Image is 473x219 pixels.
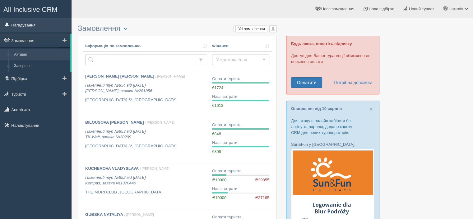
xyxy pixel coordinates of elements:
[212,122,269,128] div: Оплати туриста
[369,105,373,112] span: ×
[85,129,146,140] i: Пакетний тур №853 від [DATE] TK-Welt, заявка №30209
[145,121,174,124] span: / [PERSON_NAME]
[212,76,269,82] div: Оплати туриста
[255,195,269,201] span: ₴27165
[291,77,322,88] a: Оплатити
[369,106,373,112] button: Close
[212,195,226,200] span: ₴10000
[85,212,123,217] b: GUBSKA NATALIYA
[11,49,70,60] a: Активні
[291,141,374,147] p: :
[212,140,269,146] div: Наші витрати
[83,71,210,117] a: [PERSON_NAME] [PERSON_NAME] / [PERSON_NAME] Пакетний тур №854 від [DATE][PERSON_NAME], заявка №28...
[85,55,195,65] input: Пошук за номером замовлення, ПІБ або паспортом туриста
[212,168,269,174] div: Оплати туриста
[155,74,185,78] span: / [PERSON_NAME]
[255,177,269,183] span: ₴29855
[85,74,154,79] b: [PERSON_NAME] [PERSON_NAME]
[330,77,373,88] a: Потрібна допомога
[83,163,210,209] a: KUCHEROVA VLADYSLAVA / [PERSON_NAME] Пакетний тур №852 від [DATE]Kompas, заявка №1370440 THE MORI...
[212,55,269,65] button: Усі замовлення
[409,7,434,11] span: Новий турист
[212,131,221,136] span: €848
[291,118,374,136] p: Для входу в онлайн кабінети без логіну та паролю, додано кнопку CRM для нових туроператорів.
[291,41,352,46] b: Будь ласка, оплатіть підписку
[212,43,269,49] a: Фінанси
[212,103,223,108] span: €1613
[216,57,261,63] span: Усі замовлення
[291,142,354,147] a: Sun&Fun у [GEOGRAPHIC_DATA]
[448,7,463,11] span: Наталія
[212,178,226,182] span: ₴10000
[369,7,395,11] span: Нова підбірка
[11,60,70,72] a: Завершені
[3,6,58,13] span: All-Inclusive CRM
[0,0,71,17] a: All-Inclusive CRM
[85,97,207,103] p: [GEOGRAPHIC_DATA] 5*, [GEOGRAPHIC_DATA]
[212,186,269,192] div: Наші витрати
[85,189,207,195] p: THE MORI CLUB , [GEOGRAPHIC_DATA]
[78,24,277,33] h3: Замовлення
[140,167,169,170] span: / [PERSON_NAME]
[85,43,207,49] a: Інформація по замовленню
[212,94,269,100] div: Наші витрати
[291,106,342,111] a: Оновлення від 10 серпня
[212,149,221,154] span: €808
[85,143,207,149] p: [GEOGRAPHIC_DATA] 3*, [GEOGRAPHIC_DATA]
[286,36,379,94] div: Доступ для Вашої турагенції обмежено до внесення оплати
[124,213,154,217] span: / [PERSON_NAME]
[85,83,152,93] i: Пакетний тур №854 від [DATE] [PERSON_NAME], заявка №281856
[85,166,139,171] b: KUCHEROVA VLADYSLAVA
[85,175,146,186] i: Пакетний тур №852 від [DATE] Kompas, заявка №1370440
[321,7,354,11] span: Нове замовлення
[85,120,144,125] b: BILOUSOVA [PERSON_NAME]
[212,85,223,90] span: €1724
[234,26,267,32] label: Усі замовлення
[83,117,210,163] a: BILOUSOVA [PERSON_NAME] / [PERSON_NAME] Пакетний тур №853 від [DATE]TK-Welt, заявка №30209 [GEOGR...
